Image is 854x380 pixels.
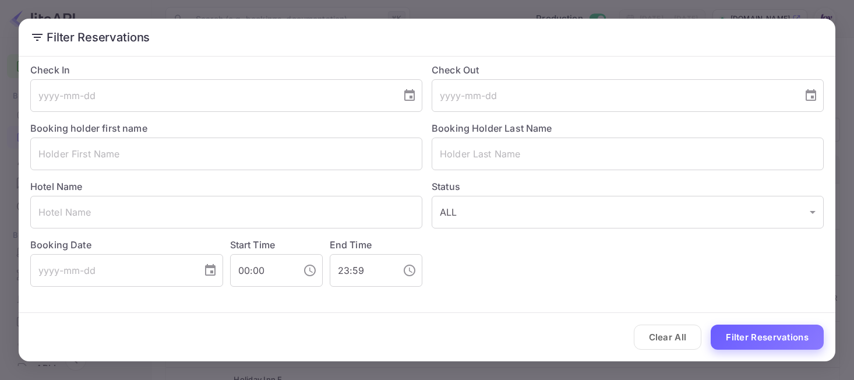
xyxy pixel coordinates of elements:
label: End Time [330,239,372,251]
button: Choose date [398,84,421,107]
input: hh:mm [230,254,294,287]
label: Status [432,180,824,193]
label: Check In [30,63,422,77]
button: Choose date [799,84,823,107]
label: Booking Holder Last Name [432,122,552,134]
button: Choose time, selected time is 12:00 AM [298,259,322,282]
input: Hotel Name [30,196,422,228]
input: yyyy-mm-dd [30,254,194,287]
button: Clear All [634,325,702,350]
input: Holder First Name [30,138,422,170]
input: hh:mm [330,254,393,287]
button: Filter Reservations [711,325,824,350]
div: ALL [432,196,824,228]
label: Start Time [230,239,276,251]
label: Booking Date [30,238,223,252]
h2: Filter Reservations [19,19,835,56]
input: yyyy-mm-dd [30,79,393,112]
input: yyyy-mm-dd [432,79,795,112]
button: Choose date [199,259,222,282]
label: Hotel Name [30,181,83,192]
input: Holder Last Name [432,138,824,170]
label: Check Out [432,63,824,77]
button: Choose time, selected time is 11:59 PM [398,259,421,282]
label: Booking holder first name [30,122,147,134]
